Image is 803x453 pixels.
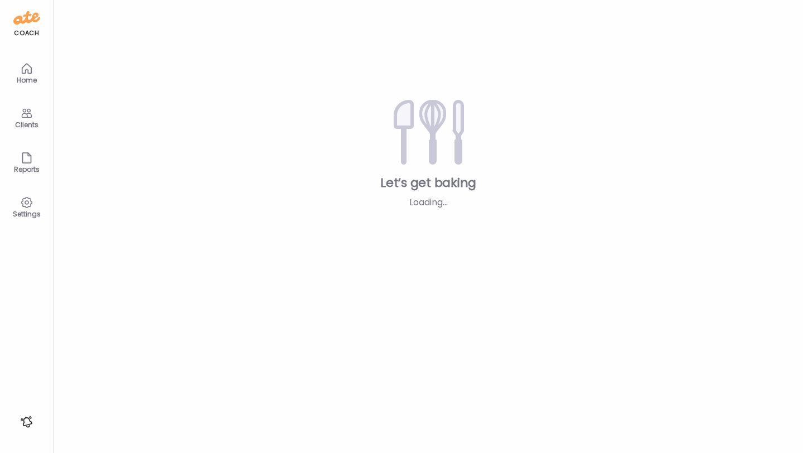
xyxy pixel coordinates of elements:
[7,76,47,84] div: Home
[7,121,47,128] div: Clients
[7,210,47,218] div: Settings
[71,175,785,191] div: Let’s get baking
[7,166,47,173] div: Reports
[14,28,39,38] div: coach
[13,9,40,27] img: ate
[351,196,506,209] div: Loading...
